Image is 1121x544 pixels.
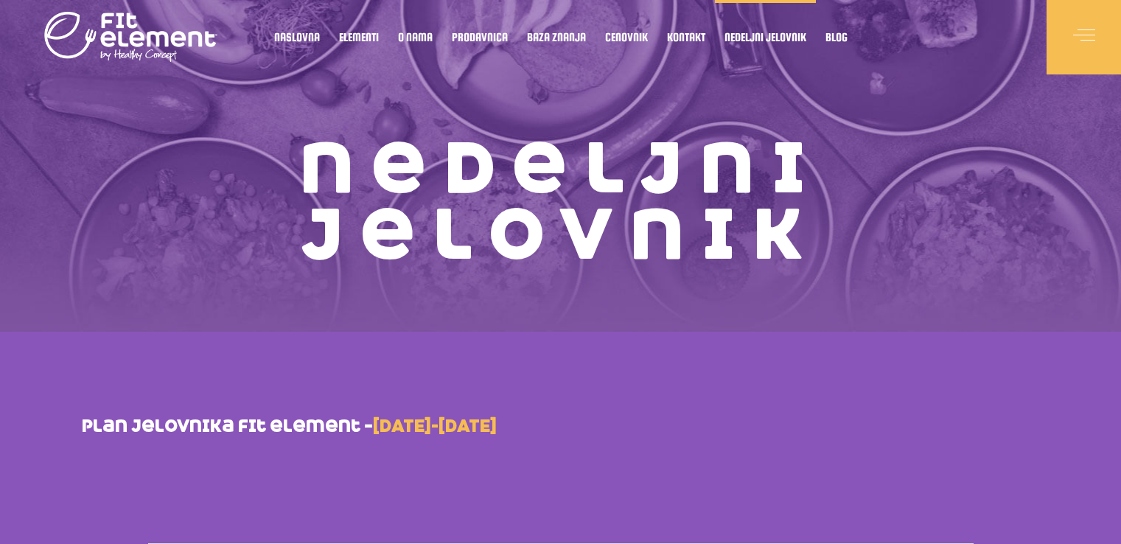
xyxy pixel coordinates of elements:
img: logo light [44,7,217,66]
span: Prodavnica [452,33,508,41]
span: Naslovna [274,33,320,41]
span: Cenovnik [605,33,648,41]
strong: [DATE]-[DATE] [373,416,497,437]
span: Blog [825,33,848,41]
span: Kontakt [667,33,705,41]
span: Baza znanja [527,33,586,41]
span: Nedeljni jelovnik [724,33,806,41]
h1: Nedeljni jelovnik [82,136,1040,269]
span: O nama [398,33,433,41]
p: plan jelovnika fit element – [82,413,1040,440]
span: Elementi [339,33,379,41]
